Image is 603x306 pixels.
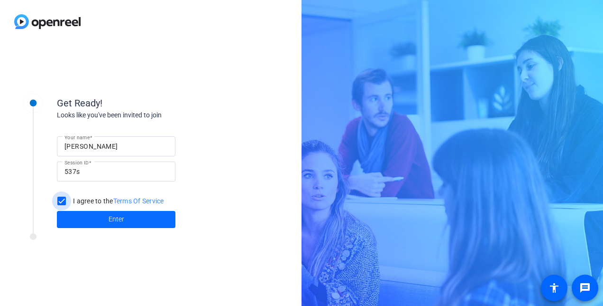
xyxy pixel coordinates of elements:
mat-label: Your name [64,134,90,140]
a: Terms Of Service [113,197,164,205]
span: Enter [109,214,124,224]
mat-icon: message [579,282,591,294]
button: Enter [57,211,175,228]
div: Get Ready! [57,96,247,110]
label: I agree to the [71,196,164,206]
mat-label: Session ID [64,160,89,165]
mat-icon: accessibility [548,282,560,294]
div: Looks like you've been invited to join [57,110,247,120]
